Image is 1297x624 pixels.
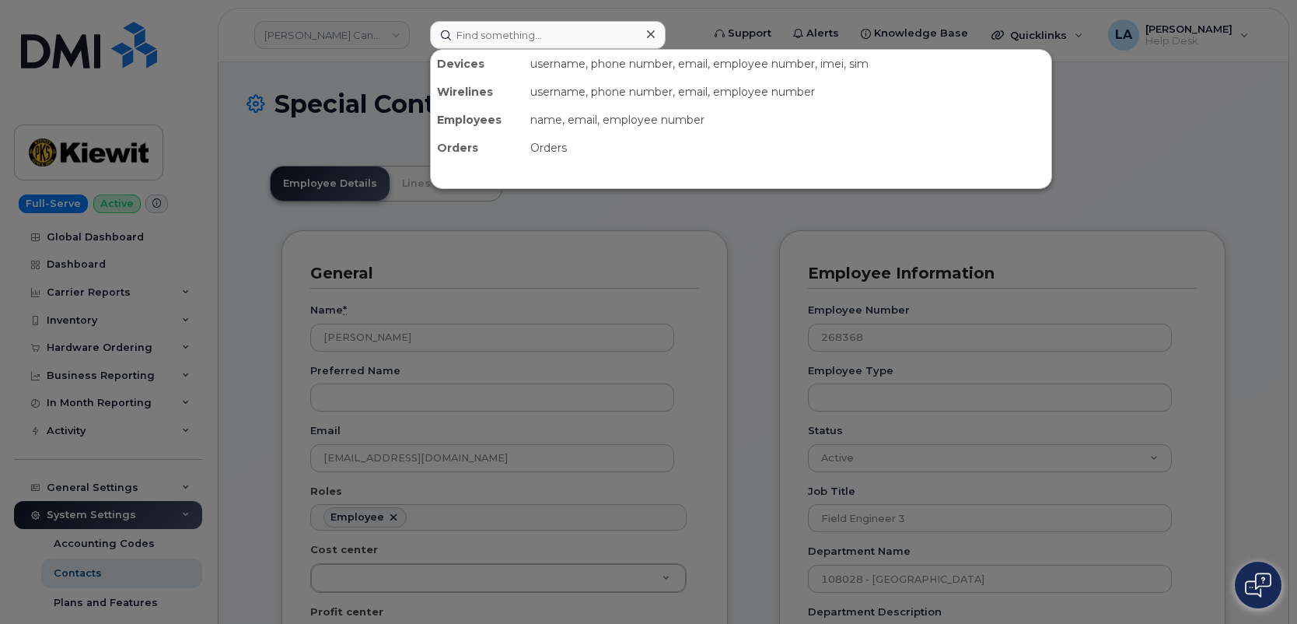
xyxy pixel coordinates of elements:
div: username, phone number, email, employee number, imei, sim [524,50,1051,78]
div: Orders [524,134,1051,162]
div: Employees [431,106,524,134]
div: username, phone number, email, employee number [524,78,1051,106]
div: name, email, employee number [524,106,1051,134]
div: Devices [431,50,524,78]
div: Wirelines [431,78,524,106]
div: Orders [431,134,524,162]
img: Open chat [1245,573,1271,598]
